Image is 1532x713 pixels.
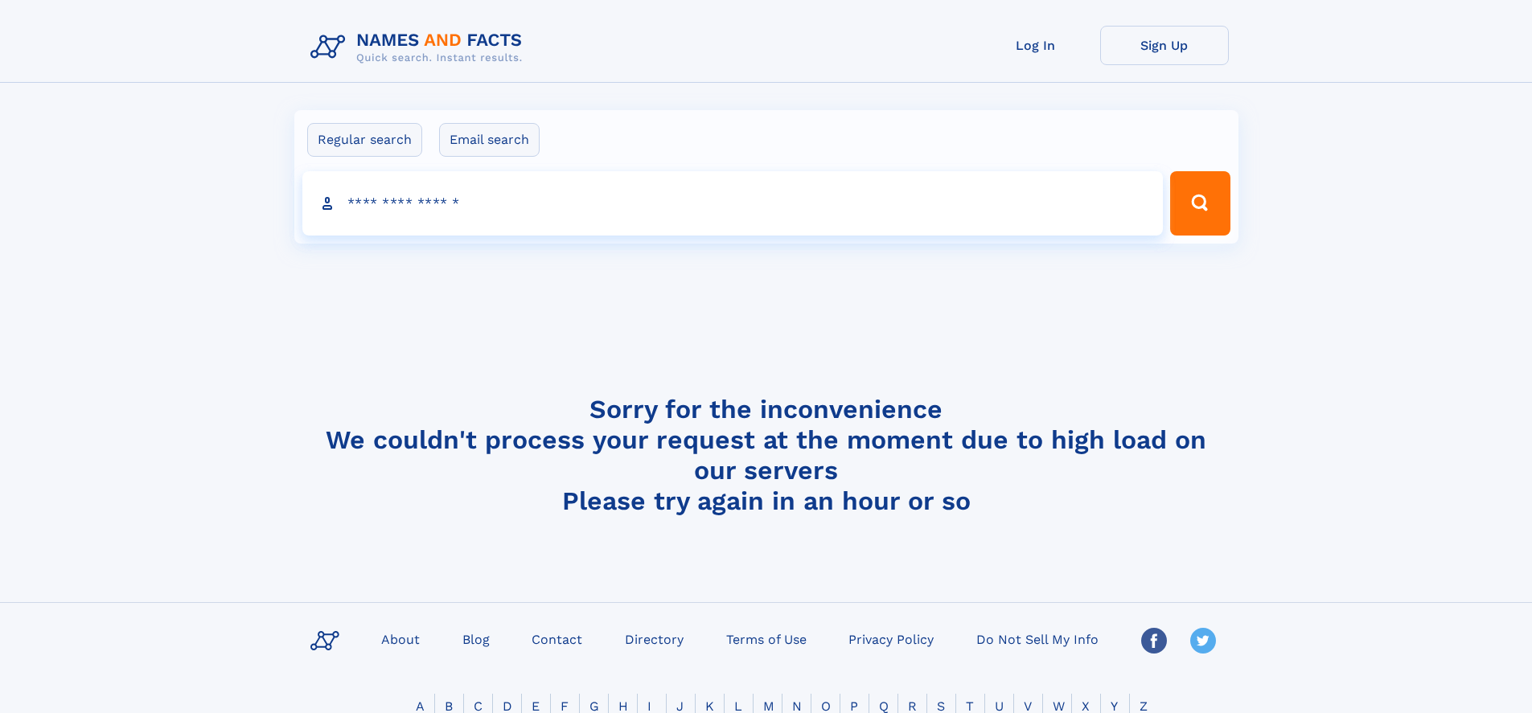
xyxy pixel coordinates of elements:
h4: Sorry for the inconvenience We couldn't process your request at the moment due to high load on ou... [304,394,1229,516]
button: Search Button [1170,171,1230,236]
label: Regular search [307,123,422,157]
a: Terms of Use [720,627,813,650]
img: Facebook [1141,628,1167,654]
img: Logo Names and Facts [304,26,536,69]
a: Log In [971,26,1100,65]
img: Twitter [1190,628,1216,654]
a: Directory [618,627,690,650]
a: Blog [456,627,496,650]
label: Email search [439,123,540,157]
a: Privacy Policy [842,627,940,650]
input: search input [302,171,1164,236]
a: Contact [525,627,589,650]
a: Do Not Sell My Info [970,627,1105,650]
a: Sign Up [1100,26,1229,65]
a: About [375,627,426,650]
